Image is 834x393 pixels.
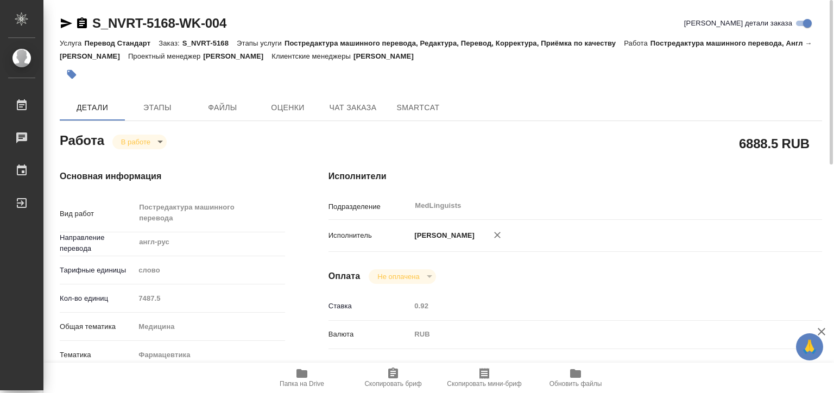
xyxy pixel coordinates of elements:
p: Услуга [60,39,84,47]
p: [PERSON_NAME] [203,52,271,60]
span: SmartCat [392,101,444,115]
p: Проектный менеджер [128,52,203,60]
div: Фармацевтика [135,346,285,364]
p: Этапы услуги [237,39,285,47]
span: [PERSON_NAME] детали заказа [684,18,792,29]
p: Вид работ [60,208,135,219]
span: Скопировать бриф [364,380,421,388]
div: Медицина [135,318,285,336]
button: Скопировать ссылку для ЯМессенджера [60,17,73,30]
p: Заказ: [159,39,182,47]
span: Оценки [262,101,314,115]
span: Этапы [131,101,184,115]
span: Скопировать мини-бриф [447,380,521,388]
p: [PERSON_NAME] [353,52,422,60]
button: В работе [118,137,154,147]
h2: Работа [60,130,104,149]
p: Направление перевода [60,232,135,254]
div: слово [135,261,285,280]
span: Чат заказа [327,101,379,115]
button: Папка на Drive [256,363,347,393]
p: Тарифные единицы [60,265,135,276]
p: Подразделение [328,201,411,212]
button: Удалить исполнителя [485,223,509,247]
p: Постредактура машинного перевода, Редактура, Перевод, Корректура, Приёмка по качеству [285,39,624,47]
button: Скопировать бриф [347,363,439,393]
input: Пустое поле [410,298,781,314]
button: Не оплачена [374,272,422,281]
div: В работе [112,135,167,149]
button: 🙏 [796,333,823,360]
div: RUB [410,325,781,344]
input: Пустое поле [135,290,285,306]
button: Добавить тэг [60,62,84,86]
span: Файлы [197,101,249,115]
p: Общая тематика [60,321,135,332]
p: Исполнитель [328,230,411,241]
p: Клиентские менеджеры [271,52,353,60]
span: 🙏 [800,335,819,358]
p: Кол-во единиц [60,293,135,304]
p: S_NVRT-5168 [182,39,237,47]
button: Обновить файлы [530,363,621,393]
h4: Основная информация [60,170,285,183]
h2: 6888.5 RUB [739,134,810,153]
p: Тематика [60,350,135,360]
p: Перевод Стандарт [84,39,159,47]
p: Работа [624,39,650,47]
span: Детали [66,101,118,115]
p: Валюта [328,329,411,340]
p: Ставка [328,301,411,312]
span: Папка на Drive [280,380,324,388]
p: [PERSON_NAME] [410,230,475,241]
button: Скопировать ссылку [75,17,89,30]
a: S_NVRT-5168-WK-004 [92,16,226,30]
div: В работе [369,269,435,284]
button: Скопировать мини-бриф [439,363,530,393]
h4: Оплата [328,270,361,283]
span: Обновить файлы [549,380,602,388]
h4: Исполнители [328,170,822,183]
